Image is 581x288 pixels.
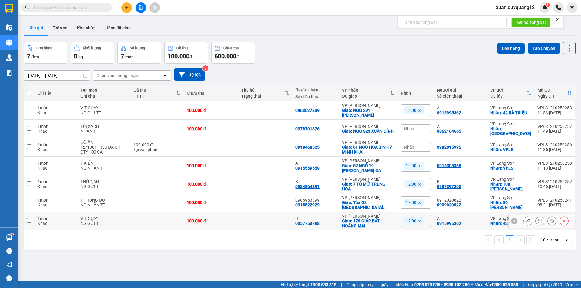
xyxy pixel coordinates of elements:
div: 10:46 [DATE] [537,184,572,189]
div: VP [PERSON_NAME] [342,214,395,218]
sup: 1 [11,233,13,235]
div: VPLS1210250257 [537,124,572,129]
span: Nhãn [404,145,414,150]
div: 0985953399 [295,198,336,202]
button: Trên xe [48,21,72,35]
div: 1 THÙNG ĐỒ [80,198,127,202]
button: file-add [136,2,146,13]
div: VỊT QUAY [80,105,127,110]
div: Nhận: CHỢ ĐÔNG KINH [490,126,531,136]
span: đ [189,54,192,59]
div: Khác [38,221,74,226]
span: ⚪️ [471,283,473,286]
div: Khác [38,202,74,207]
strong: 0708 023 035 - 0935 103 250 [414,282,470,287]
div: B [295,179,336,184]
div: 0862104665 [437,129,461,134]
div: 100.000 đ [187,126,235,131]
div: 08:21 [DATE] [537,202,572,207]
div: ĐỒ ĂN [80,140,127,145]
button: plus [121,2,132,13]
button: Kết nối tổng đài [511,18,550,27]
div: HTTT [133,94,176,99]
div: VPLS1210250252 [537,179,572,184]
input: Select a date range. [24,71,90,80]
button: Lên hàng [497,43,525,54]
div: Số điện thoại [295,94,336,99]
button: Tạo Chuyến [528,43,560,54]
span: 12:00 [406,181,416,187]
div: Chưa thu [223,46,239,50]
div: Nhận: 108 NGUYỄN DU [490,182,531,191]
div: A [437,105,484,110]
span: caret-down [570,5,575,10]
img: icon-new-feature [542,5,548,10]
div: VỊT QUAY [80,216,127,221]
div: VP Lạng Sơn [490,105,531,110]
div: Khác [38,110,74,115]
span: 12:00 [406,200,416,205]
button: Bộ lọc [174,68,205,81]
div: 0978701376 [295,126,320,131]
svg: open [162,73,167,78]
div: NG NHẬN TT [80,202,127,207]
div: Nhận: VPLS [490,166,531,170]
span: search [25,5,29,10]
div: VP nhận [342,88,390,92]
span: 7 [121,53,124,60]
button: Đơn hàng7đơn [24,42,67,64]
div: Đơn hàng [36,46,52,50]
span: ... [383,205,387,210]
div: Ghi chú [80,94,127,99]
img: solution-icon [6,70,12,76]
div: 0915995362 [437,221,461,226]
div: A [437,216,484,221]
div: VP [PERSON_NAME] [342,158,395,163]
div: Số điện thoại [437,94,484,99]
strong: 0369 525 060 [492,282,518,287]
th: Toggle SortBy [238,85,293,101]
div: Giao: 170 GIÁP BÁT HOÀNG MAI [342,218,395,228]
div: 0987397300 [437,184,461,189]
div: 0918468525 [295,145,320,150]
span: 600.000 [215,53,236,60]
div: Chọn văn phòng nhận [97,73,138,79]
div: 11:35 [DATE] [537,147,572,152]
div: VP Lạng Sơn [490,216,531,221]
input: Nhập số tổng đài [401,18,507,27]
th: Toggle SortBy [339,85,398,101]
div: 11:49 [DATE] [537,129,572,134]
div: VP Lạng Sơn [490,177,531,182]
div: Khác [38,184,74,189]
div: Người nhận [295,87,336,92]
div: 12/10011H33 ĐÃ CK CTY 100K A [80,145,127,154]
div: Số lượng [130,46,145,50]
span: plus [125,5,129,10]
div: 0915995362 [437,110,461,115]
div: 11:53 [DATE] [537,110,572,115]
img: warehouse-icon [6,24,12,31]
span: Cung cấp máy in - giấy in: [346,281,394,288]
div: Người gửi [437,88,484,92]
div: Khác [38,147,74,152]
div: VPLS1210250253 [537,161,572,166]
button: Hàng đã giao [100,21,136,35]
button: 1 [505,235,514,244]
div: Giao: Tòa G3 Sunshine Garden đường Dương Văn Bé [342,200,395,210]
span: 100.000 [168,53,189,60]
div: VP Lạng Sơn [490,121,531,126]
img: phone-icon [556,5,561,10]
span: món [125,54,134,59]
div: VPLS1210250241 [537,198,572,202]
div: A [437,124,484,129]
div: 1 món [38,179,74,184]
span: Kết nối tổng đài [516,19,546,26]
span: 13:00 [406,108,416,113]
div: VPLS1210250256 [537,142,572,147]
div: VP gửi [490,88,527,92]
span: 12:00 [406,218,416,224]
div: 1 món [38,198,74,202]
span: | [523,281,524,288]
div: 10 / trang [541,237,560,243]
div: 1 món [38,142,74,147]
